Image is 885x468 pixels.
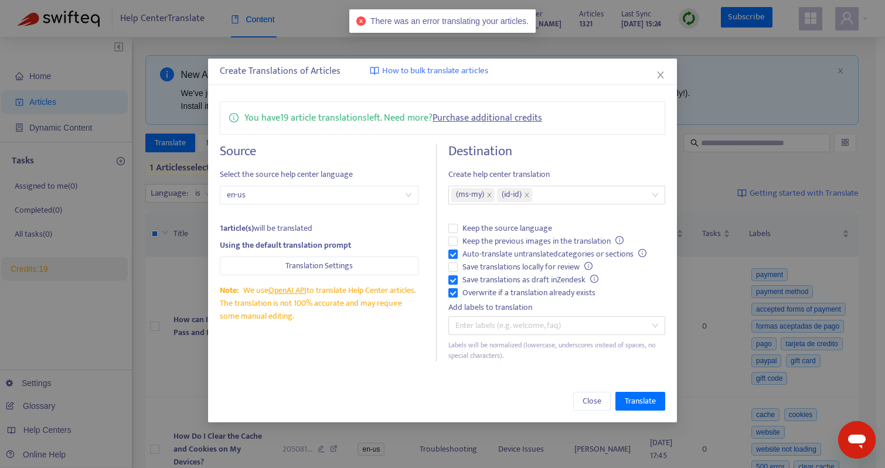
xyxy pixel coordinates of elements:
[654,69,667,81] button: Close
[220,284,418,323] div: We use to translate Help Center articles. The translation is not 100% accurate and may require so...
[220,222,418,235] div: will be translated
[244,111,542,125] p: You have 19 article translations left. Need more?
[458,222,557,235] span: Keep the source language
[573,392,611,411] button: Close
[838,421,876,459] iframe: Button to launch messaging window
[502,188,522,202] span: ( id-id )
[448,340,665,362] div: Labels will be normalized (lowercase, underscores instead of spaces, no special characters).
[615,236,624,244] span: info-circle
[458,286,600,299] span: Overwrite if a translation already exists
[370,66,379,76] img: image-link
[220,64,665,78] div: Create Translations of Articles
[220,239,418,252] div: Using the default translation prompt
[268,283,307,297] a: OpenAI API
[583,395,601,408] span: Close
[382,64,488,78] span: How to bulk translate articles
[590,275,598,283] span: info-circle
[433,110,542,126] a: Purchase additional credits
[220,221,254,235] strong: 1 article(s)
[458,261,597,274] span: Save translations locally for review
[220,144,418,159] h4: Source
[220,257,418,275] button: Translation Settings
[448,168,665,181] span: Create help center translation
[370,16,529,26] span: There was an error translating your articles.
[220,283,239,297] span: Note:
[448,144,665,159] h4: Destination
[448,301,665,314] div: Add labels to translation
[220,168,418,181] span: Select the source help center language
[458,274,603,286] span: Save translations as draft in Zendesk
[356,16,366,26] span: close-circle
[524,192,530,198] span: close
[584,262,593,270] span: info-circle
[615,392,665,411] button: Translate
[227,186,411,204] span: en-us
[370,64,488,78] a: How to bulk translate articles
[458,235,628,248] span: Keep the previous images in the translation
[486,192,492,198] span: close
[656,70,665,80] span: close
[229,111,239,122] span: info-circle
[638,249,646,257] span: info-circle
[625,395,656,408] span: Translate
[456,188,484,202] span: ( ms-my )
[285,259,353,272] span: Translation Settings
[458,248,651,261] span: Auto-translate untranslated categories or sections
